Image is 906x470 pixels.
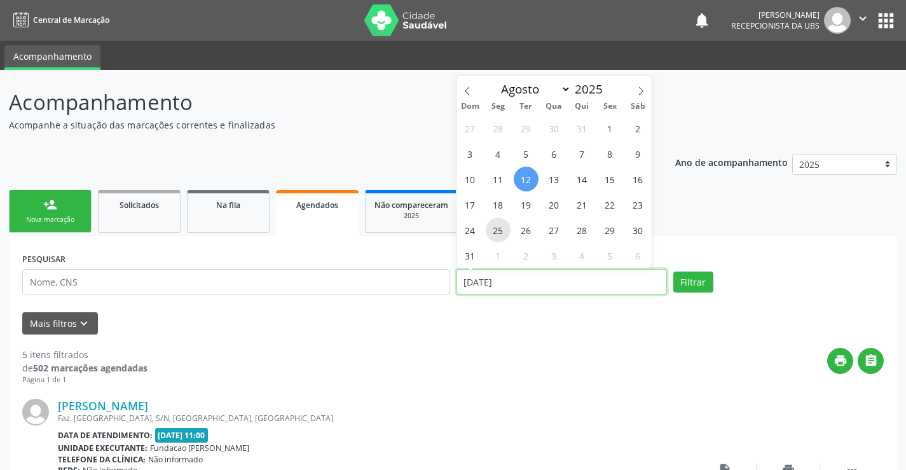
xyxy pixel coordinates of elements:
span: Agosto 4, 2025 [486,141,511,166]
i:  [864,354,878,368]
button:  [858,348,884,374]
p: Acompanhamento [9,86,631,118]
span: Agosto 3, 2025 [458,141,483,166]
select: Month [495,80,572,98]
span: Agosto 25, 2025 [486,218,511,242]
span: Agosto 29, 2025 [598,218,622,242]
span: Agosto 7, 2025 [570,141,594,166]
span: Agosto 9, 2025 [626,141,650,166]
span: Qua [540,102,568,111]
span: Agosto 21, 2025 [570,192,594,217]
span: Ter [512,102,540,111]
span: Agosto 16, 2025 [626,167,650,191]
a: [PERSON_NAME] [58,399,148,413]
span: Setembro 6, 2025 [626,243,650,268]
span: Sex [596,102,624,111]
input: Year [571,81,613,97]
strong: 502 marcações agendadas [33,362,148,374]
input: Selecione um intervalo [456,269,667,294]
span: Agosto 31, 2025 [458,243,483,268]
span: Julho 27, 2025 [458,116,483,141]
span: Agosto 13, 2025 [542,167,566,191]
input: Nome, CNS [22,269,450,294]
span: Setembro 3, 2025 [542,243,566,268]
span: Agosto 30, 2025 [626,218,650,242]
span: Setembro 1, 2025 [486,243,511,268]
i: print [834,354,848,368]
span: Agosto 17, 2025 [458,192,483,217]
button: print [827,348,853,374]
span: Julho 29, 2025 [514,116,539,141]
span: Fundacao [PERSON_NAME] [150,443,249,453]
span: Agosto 6, 2025 [542,141,566,166]
i: keyboard_arrow_down [77,317,91,331]
span: Sáb [624,102,652,111]
p: Acompanhe a situação das marcações correntes e finalizadas [9,118,631,132]
b: Unidade executante: [58,443,148,453]
b: Data de atendimento: [58,430,153,441]
span: Seg [484,102,512,111]
span: Agosto 24, 2025 [458,218,483,242]
img: img [824,7,851,34]
span: Agosto 23, 2025 [626,192,650,217]
div: person_add [43,198,57,212]
span: Agosto 12, 2025 [514,167,539,191]
p: Ano de acompanhamento [675,154,788,170]
span: Agosto 1, 2025 [598,116,622,141]
span: Agendados [296,200,338,211]
span: Agosto 11, 2025 [486,167,511,191]
span: Setembro 4, 2025 [570,243,594,268]
span: Agosto 5, 2025 [514,141,539,166]
img: img [22,399,49,425]
div: 5 itens filtrados [22,348,148,361]
span: Agosto 18, 2025 [486,192,511,217]
span: Recepcionista da UBS [731,20,820,31]
span: Na fila [216,200,240,211]
button: Filtrar [673,272,713,293]
span: Agosto 22, 2025 [598,192,622,217]
span: Agosto 8, 2025 [598,141,622,166]
div: de [22,361,148,375]
span: Agosto 26, 2025 [514,218,539,242]
div: [PERSON_NAME] [731,10,820,20]
button:  [851,7,875,34]
button: Mais filtroskeyboard_arrow_down [22,312,98,335]
a: Central de Marcação [9,10,109,31]
span: Agosto 15, 2025 [598,167,622,191]
span: Central de Marcação [33,15,109,25]
div: Página 1 de 1 [22,375,148,385]
span: Setembro 2, 2025 [514,243,539,268]
div: Faz. [GEOGRAPHIC_DATA], S/N, [GEOGRAPHIC_DATA], [GEOGRAPHIC_DATA] [58,413,693,424]
span: Julho 30, 2025 [542,116,566,141]
b: Telefone da clínica: [58,454,146,465]
span: Julho 31, 2025 [570,116,594,141]
button: apps [875,10,897,32]
a: Acompanhamento [4,45,100,70]
span: Dom [456,102,484,111]
span: Não informado [148,454,203,465]
div: 2025 [374,211,448,221]
span: Qui [568,102,596,111]
span: Agosto 19, 2025 [514,192,539,217]
span: Agosto 28, 2025 [570,218,594,242]
span: Setembro 5, 2025 [598,243,622,268]
div: Nova marcação [18,215,82,225]
button: notifications [693,11,711,29]
span: Agosto 10, 2025 [458,167,483,191]
i:  [856,11,870,25]
span: Agosto 14, 2025 [570,167,594,191]
span: Julho 28, 2025 [486,116,511,141]
span: Agosto 2, 2025 [626,116,650,141]
span: [DATE] 11:00 [155,428,209,443]
span: Agosto 20, 2025 [542,192,566,217]
span: Solicitados [120,200,159,211]
span: Agosto 27, 2025 [542,218,566,242]
span: Não compareceram [374,200,448,211]
label: PESQUISAR [22,249,65,269]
